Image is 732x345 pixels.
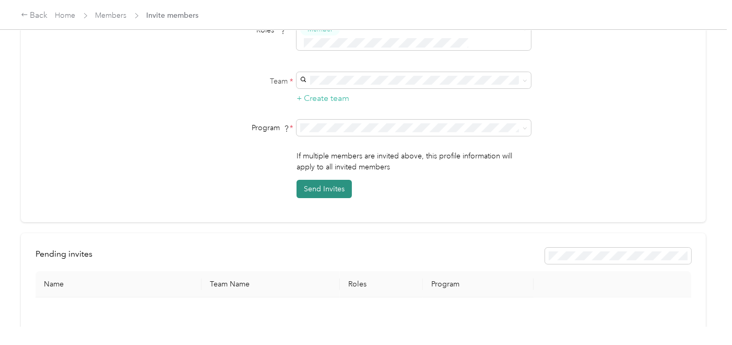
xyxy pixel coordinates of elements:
a: Home [55,11,76,20]
th: Roles [340,271,423,297]
button: Send Invites [297,180,352,198]
th: Name [36,271,202,297]
a: Members [96,11,127,20]
div: Back [21,9,48,22]
span: Roles [253,22,290,38]
label: Team [162,76,293,87]
div: Program [162,122,293,133]
iframe: Everlance-gr Chat Button Frame [674,286,732,345]
div: info-bar [36,248,691,264]
span: Invite members [147,10,199,21]
button: + Create team [297,92,349,105]
span: Pending invites [36,249,92,259]
div: left-menu [36,248,100,264]
th: Team Name [202,271,340,297]
th: Program [423,271,534,297]
div: Resend all invitations [545,248,691,264]
p: If multiple members are invited above, this profile information will apply to all invited members [297,151,531,172]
